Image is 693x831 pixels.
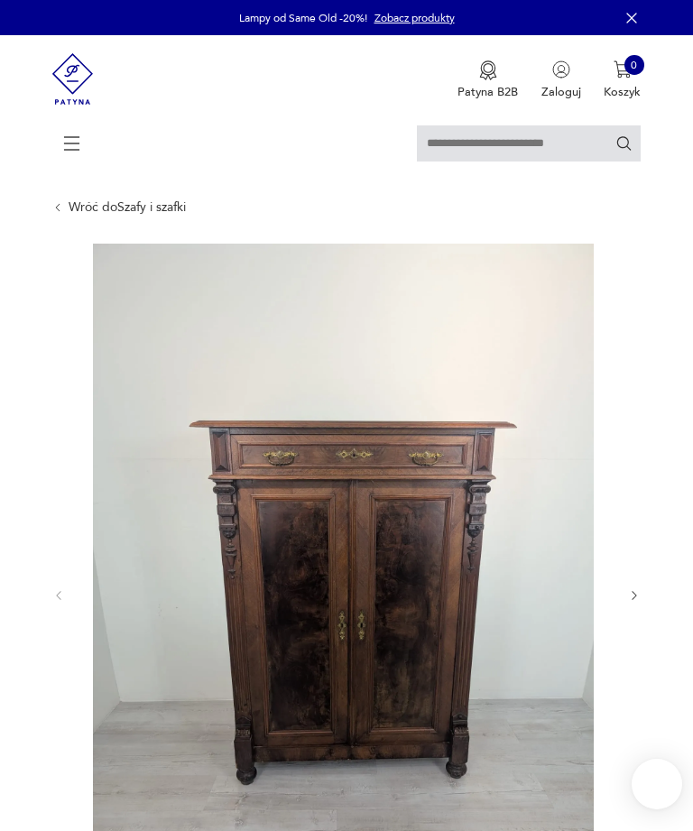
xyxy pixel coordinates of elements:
a: Zobacz produkty [374,11,455,25]
a: Wróć doSzafy i szafki [69,200,186,215]
img: Patyna - sklep z meblami i dekoracjami vintage [52,35,94,123]
iframe: Smartsupp widget button [632,759,682,809]
button: Patyna B2B [457,60,518,100]
div: 0 [624,55,644,75]
button: 0Koszyk [604,60,641,100]
a: Ikona medaluPatyna B2B [457,60,518,100]
img: Ikona koszyka [614,60,632,78]
p: Patyna B2B [457,84,518,100]
p: Lampy od Same Old -20%! [239,11,367,25]
p: Zaloguj [541,84,581,100]
button: Zaloguj [541,60,581,100]
p: Koszyk [604,84,641,100]
img: Ikonka użytkownika [552,60,570,78]
img: Ikona medalu [479,60,497,80]
button: Szukaj [615,134,633,152]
